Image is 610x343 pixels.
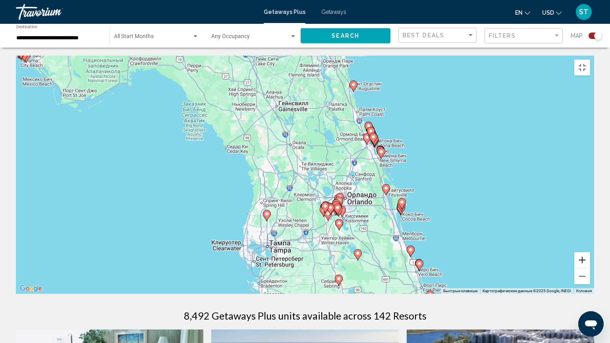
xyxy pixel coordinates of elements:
span: Картографические данные ©2025 Google, INEGI [483,289,571,293]
img: Google [18,283,44,294]
button: Включить полноэкранный режим [574,60,590,75]
button: Быстрые клавиши [443,288,478,294]
span: Best Deals [403,32,444,39]
span: Filters [489,33,516,39]
span: en [515,10,523,16]
span: USD [542,10,554,16]
button: Filter [485,28,563,44]
iframe: Кнопка запуска окна обмена сообщениями [578,311,604,337]
span: Search [332,33,359,39]
h1: 8,492 Getaways Plus units available across 142 Resorts [184,310,427,322]
a: Travorium [16,4,256,20]
button: Search [301,28,390,43]
button: Change language [515,7,530,18]
span: ST [579,8,589,16]
button: Уменьшить [574,268,590,284]
button: Увеличить [574,252,590,268]
button: User Menu [573,4,594,20]
button: Change currency [542,7,562,18]
a: Условия [576,289,592,293]
span: Map [571,30,583,41]
mat-select: Sort by [403,32,474,39]
a: Getaways [321,9,346,15]
a: Getaways Plus [264,9,305,15]
a: Откройте эту область на Картах Google (в новом окне) [18,283,44,294]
